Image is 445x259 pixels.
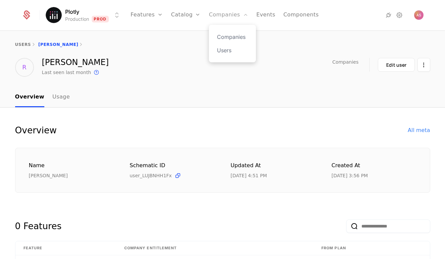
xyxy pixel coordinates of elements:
[130,172,172,179] span: user_LUJBNHH1Fx
[217,33,248,41] a: Companies
[332,60,358,64] span: Companies
[217,46,248,54] a: Users
[414,10,424,20] img: Adam Schroeder
[15,87,430,107] nav: Main
[331,172,368,179] div: 8/11/25, 3:56 PM
[65,16,89,22] div: Production
[130,161,215,170] div: Schematic ID
[417,58,430,72] button: Select action
[15,219,62,233] div: 0 Features
[231,172,267,179] div: 8/11/25, 4:51 PM
[386,62,406,68] div: Edit user
[385,11,393,19] a: Integrations
[52,87,70,107] a: Usage
[408,126,430,134] div: All meta
[15,87,70,107] ul: Choose Sub Page
[313,241,430,255] th: From plan
[15,87,45,107] a: Overview
[65,8,79,16] span: Plotly
[15,124,57,137] div: Overview
[42,69,91,76] div: Last seen last month
[378,58,415,72] button: Edit user
[15,241,116,255] th: Feature
[116,241,313,255] th: Company Entitlement
[395,11,403,19] a: Settings
[29,172,114,179] div: [PERSON_NAME]
[46,7,62,23] img: Plotly
[15,42,31,47] a: users
[15,58,34,77] div: R
[231,161,316,170] div: Updated at
[414,10,424,20] button: Open user button
[48,8,121,22] button: Select environment
[331,161,416,170] div: Created at
[29,161,114,170] div: Name
[92,16,109,22] span: Prod
[42,58,109,66] div: [PERSON_NAME]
